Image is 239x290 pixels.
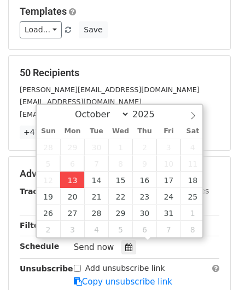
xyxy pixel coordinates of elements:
[37,139,61,155] span: September 28, 2025
[60,172,84,188] span: October 13, 2025
[180,172,205,188] span: October 18, 2025
[20,86,200,94] small: [PERSON_NAME][EMAIL_ADDRESS][DOMAIN_NAME]
[156,172,180,188] span: October 17, 2025
[84,221,108,237] span: November 4, 2025
[84,172,108,188] span: October 14, 2025
[108,128,132,135] span: Wed
[20,21,62,38] a: Load...
[37,155,61,172] span: October 5, 2025
[132,139,156,155] span: October 2, 2025
[132,128,156,135] span: Thu
[20,126,66,139] a: +47 more
[156,221,180,237] span: November 7, 2025
[156,139,180,155] span: October 3, 2025
[180,221,205,237] span: November 8, 2025
[156,155,180,172] span: October 10, 2025
[180,128,205,135] span: Sat
[132,155,156,172] span: October 9, 2025
[156,204,180,221] span: October 31, 2025
[60,188,84,204] span: October 20, 2025
[60,221,84,237] span: November 3, 2025
[156,188,180,204] span: October 24, 2025
[84,188,108,204] span: October 21, 2025
[37,204,61,221] span: October 26, 2025
[108,139,132,155] span: October 1, 2025
[132,188,156,204] span: October 23, 2025
[132,172,156,188] span: October 16, 2025
[20,98,142,106] small: [EMAIL_ADDRESS][DOMAIN_NAME]
[20,187,56,196] strong: Tracking
[20,67,219,79] h5: 50 Recipients
[20,110,142,118] small: [EMAIL_ADDRESS][DOMAIN_NAME]
[20,221,48,230] strong: Filters
[130,109,169,120] input: Year
[60,128,84,135] span: Mon
[60,155,84,172] span: October 6, 2025
[132,204,156,221] span: October 30, 2025
[37,172,61,188] span: October 12, 2025
[37,128,61,135] span: Sun
[84,139,108,155] span: September 30, 2025
[37,188,61,204] span: October 19, 2025
[184,237,239,290] iframe: Chat Widget
[180,188,205,204] span: October 25, 2025
[60,139,84,155] span: September 29, 2025
[108,188,132,204] span: October 22, 2025
[37,221,61,237] span: November 2, 2025
[74,242,114,252] span: Send now
[74,277,172,287] a: Copy unsubscribe link
[84,128,108,135] span: Tue
[84,204,108,221] span: October 28, 2025
[84,155,108,172] span: October 7, 2025
[180,139,205,155] span: October 4, 2025
[85,263,165,274] label: Add unsubscribe link
[180,204,205,221] span: November 1, 2025
[108,221,132,237] span: November 5, 2025
[20,242,59,251] strong: Schedule
[20,264,73,273] strong: Unsubscribe
[79,21,107,38] button: Save
[20,168,219,180] h5: Advanced
[132,221,156,237] span: November 6, 2025
[156,128,180,135] span: Fri
[20,5,67,17] a: Templates
[180,155,205,172] span: October 11, 2025
[60,204,84,221] span: October 27, 2025
[108,172,132,188] span: October 15, 2025
[108,204,132,221] span: October 29, 2025
[108,155,132,172] span: October 8, 2025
